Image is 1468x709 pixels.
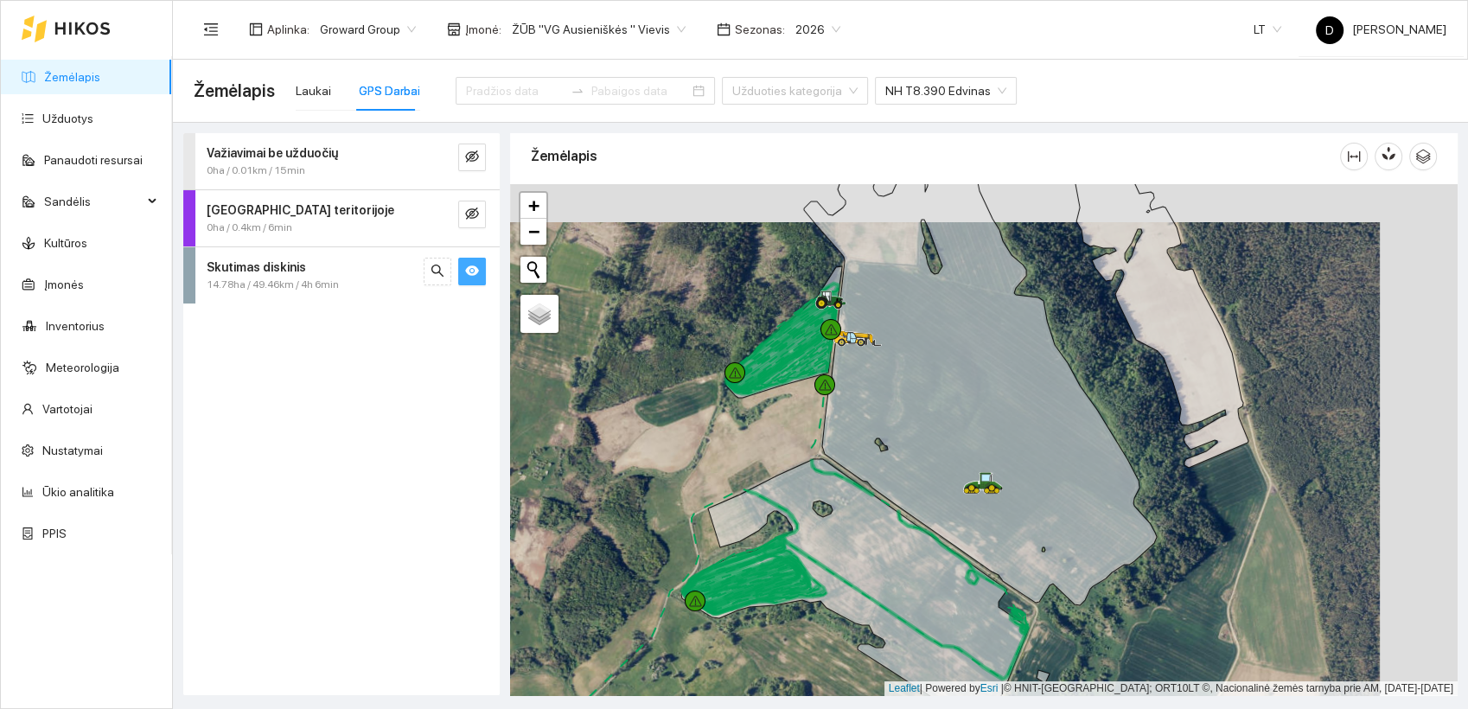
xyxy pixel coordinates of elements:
span: Sandėlis [44,184,143,219]
span: Aplinka : [267,20,310,39]
a: Nustatymai [42,444,103,457]
span: Įmonė : [465,20,501,39]
input: Pradžios data [466,81,564,100]
a: Inventorius [46,319,105,333]
span: column-width [1341,150,1367,163]
div: Važiavimai be užduočių0ha / 0.01km / 15mineye-invisible [183,133,500,189]
a: Žemėlapis [44,70,100,84]
span: − [528,220,539,242]
span: eye-invisible [465,150,479,166]
span: eye [465,264,479,280]
button: search [424,258,451,285]
span: 0ha / 0.4km / 6min [207,220,292,236]
a: Layers [520,295,558,333]
span: search [431,264,444,280]
a: Įmonės [44,278,84,291]
span: eye-invisible [465,207,479,223]
span: layout [249,22,263,36]
span: swap-right [571,84,584,98]
a: Zoom in [520,193,546,219]
button: Initiate a new search [520,257,546,283]
span: 0ha / 0.01km / 15min [207,163,305,179]
a: Esri [980,682,999,694]
button: column-width [1340,143,1368,170]
span: NH T8.390 Edvinas [885,78,1006,104]
span: Groward Group [320,16,416,42]
div: | Powered by © HNIT-[GEOGRAPHIC_DATA]; ORT10LT ©, Nacionalinė žemės tarnyba prie AM, [DATE]-[DATE] [884,681,1458,696]
button: menu-fold [194,12,228,47]
a: Zoom out [520,219,546,245]
span: | [1001,682,1004,694]
span: to [571,84,584,98]
span: Sezonas : [735,20,785,39]
div: [GEOGRAPHIC_DATA] teritorijoje0ha / 0.4km / 6mineye-invisible [183,190,500,246]
button: eye-invisible [458,144,486,171]
strong: [GEOGRAPHIC_DATA] teritorijoje [207,203,394,217]
span: 14.78ha / 49.46km / 4h 6min [207,277,339,293]
a: Kultūros [44,236,87,250]
strong: Važiavimai be užduočių [207,146,338,160]
span: + [528,195,539,216]
span: 2026 [795,16,840,42]
div: Skutimas diskinis14.78ha / 49.46km / 4h 6minsearcheye [183,247,500,303]
span: menu-fold [203,22,219,37]
a: Ūkio analitika [42,485,114,499]
div: Žemėlapis [531,131,1340,181]
a: Leaflet [889,682,920,694]
span: Žemėlapis [194,77,275,105]
input: Pabaigos data [591,81,689,100]
a: Meteorologija [46,361,119,374]
span: LT [1254,16,1281,42]
span: D [1325,16,1334,44]
a: Panaudoti resursai [44,153,143,167]
div: Laukai [296,81,331,100]
span: shop [447,22,461,36]
button: eye-invisible [458,201,486,228]
strong: Skutimas diskinis [207,260,306,274]
button: eye [458,258,486,285]
a: Vartotojai [42,402,93,416]
span: calendar [717,22,731,36]
a: PPIS [42,527,67,540]
div: GPS Darbai [359,81,420,100]
span: [PERSON_NAME] [1316,22,1446,36]
span: ŽŪB "VG Ausieniškės " Vievis [512,16,686,42]
a: Užduotys [42,112,93,125]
